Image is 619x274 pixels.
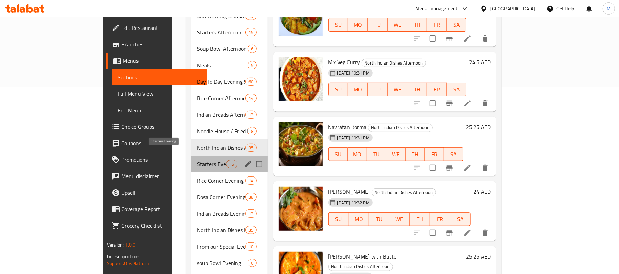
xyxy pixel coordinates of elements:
span: [DATE] 10:31 PM [334,70,373,76]
span: 60 [246,79,256,85]
button: MO [348,147,367,161]
span: Starters Afternoon [197,28,245,36]
span: 12 [246,210,256,217]
h6: 24.5 AED [469,57,491,67]
div: [GEOGRAPHIC_DATA] [490,5,535,12]
a: Branches [106,36,207,53]
span: TU [370,149,384,159]
a: Coupons [106,135,207,151]
a: Menu disclaimer [106,168,207,184]
button: WE [388,83,407,96]
span: SU [331,84,345,94]
button: TU [367,147,386,161]
button: SU [328,212,349,226]
div: items [245,226,256,234]
span: Get support on: [107,252,139,261]
div: North Indian Dishes Evening [197,226,245,234]
div: Starters Evening15edit [191,156,268,172]
button: TU [368,83,387,96]
span: 6 [248,46,256,52]
span: North Indian Dishes Afternoon [197,144,245,152]
div: items [245,28,256,36]
span: TU [371,84,385,94]
button: SU [328,18,348,32]
span: North Indian Dishes Afternoon [362,59,426,67]
div: From our Special Evening [197,242,245,251]
button: Branch-specific-item [441,30,458,47]
span: SA [447,149,461,159]
span: Branches [121,40,201,48]
span: MO [351,20,365,30]
span: Promotions [121,156,201,164]
span: 38 [246,194,256,201]
div: Day To Day Evening Special60 [191,73,268,90]
div: Menu-management [416,4,458,13]
a: Grocery Checklist [106,217,207,234]
span: Select to update [425,161,440,175]
span: 14 [246,95,256,102]
span: SA [450,84,464,94]
div: Starters Afternoon15 [191,24,268,41]
a: Edit Menu [112,102,207,118]
span: Starters Evening [197,160,226,168]
a: Edit menu item [463,34,472,43]
button: SU [328,147,348,161]
button: delete [477,95,494,112]
button: TU [369,212,389,226]
span: MO [352,214,366,224]
button: MO [348,83,368,96]
button: FR [427,83,446,96]
div: Meals [197,61,248,69]
span: TH [410,84,424,94]
a: Edit Restaurant [106,20,207,36]
span: Coupons [121,139,201,147]
span: Grocery Checklist [121,221,201,230]
h6: 25.25 AED [466,122,491,132]
button: MO [349,212,369,226]
span: 12 [246,112,256,118]
a: Edit menu item [463,164,472,172]
div: Rice Corner Afternoon [197,94,245,102]
span: 10 [246,243,256,250]
button: SA [447,83,466,96]
span: Select to update [425,31,440,46]
button: SA [447,18,466,32]
button: TH [410,212,430,226]
span: Indian Breads Afternoon [197,111,245,119]
span: [DATE] 10:32 PM [334,199,373,206]
button: Branch-specific-item [441,160,458,176]
span: Rice Corner Evening [197,176,245,185]
button: WE [389,212,410,226]
a: Choice Groups [106,118,207,135]
a: Upsell [106,184,207,201]
span: [PERSON_NAME] [328,186,370,197]
span: Menus [123,57,201,65]
span: 5 [248,62,256,69]
div: North Indian Dishes Afternoon [328,263,393,271]
div: Noodle House / Fried Rice Afternoon8 [191,123,268,139]
span: Mix Veg Curry [328,57,360,67]
span: Dosa Corner Evening [197,193,245,201]
span: North Indian Dishes Afternoon [329,263,393,271]
span: TU [372,214,387,224]
a: Sections [112,69,207,85]
span: WE [390,84,405,94]
img: Subzi Makhani [279,187,323,231]
button: TH [406,147,425,161]
h6: 24 AED [473,187,491,196]
div: items [248,45,256,53]
button: WE [386,147,406,161]
span: WE [389,149,403,159]
span: M [607,5,611,12]
div: Indian Breads Evening12 [191,205,268,222]
a: Edit menu item [463,229,472,237]
div: North Indian Dishes Evening35 [191,222,268,238]
span: Day To Day Evening Special [197,78,245,86]
button: MO [348,18,368,32]
span: MO [351,84,365,94]
a: Menus [106,53,207,69]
